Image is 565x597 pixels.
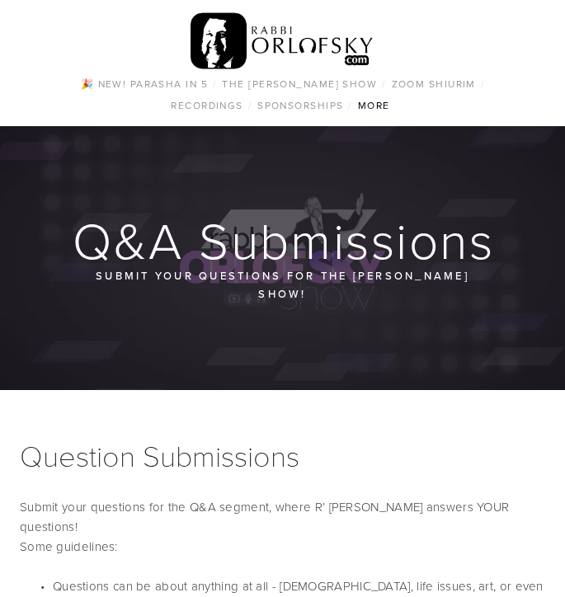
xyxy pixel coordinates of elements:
h1: Question Submissions [20,433,545,477]
h1: Q&A Submissions [20,214,547,266]
a: Zoom Shiurim [387,73,481,95]
span: / [248,98,252,112]
span: / [348,98,352,112]
span: / [213,77,217,91]
a: Sponsorships [252,95,348,116]
a: The [PERSON_NAME] Show [217,73,382,95]
p: Submit your questions for the [PERSON_NAME] Show! [73,266,493,303]
span: / [481,77,485,91]
a: More [353,95,395,116]
p: Submit your questions for the Q&A segment, where R’ [PERSON_NAME] answers YOUR questions! Some gu... [20,497,545,557]
img: RabbiOrlofsky.com [191,9,374,73]
span: / [382,77,386,91]
a: Recordings [166,95,247,116]
a: 🎉 NEW! Parasha in 5 [76,73,213,95]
